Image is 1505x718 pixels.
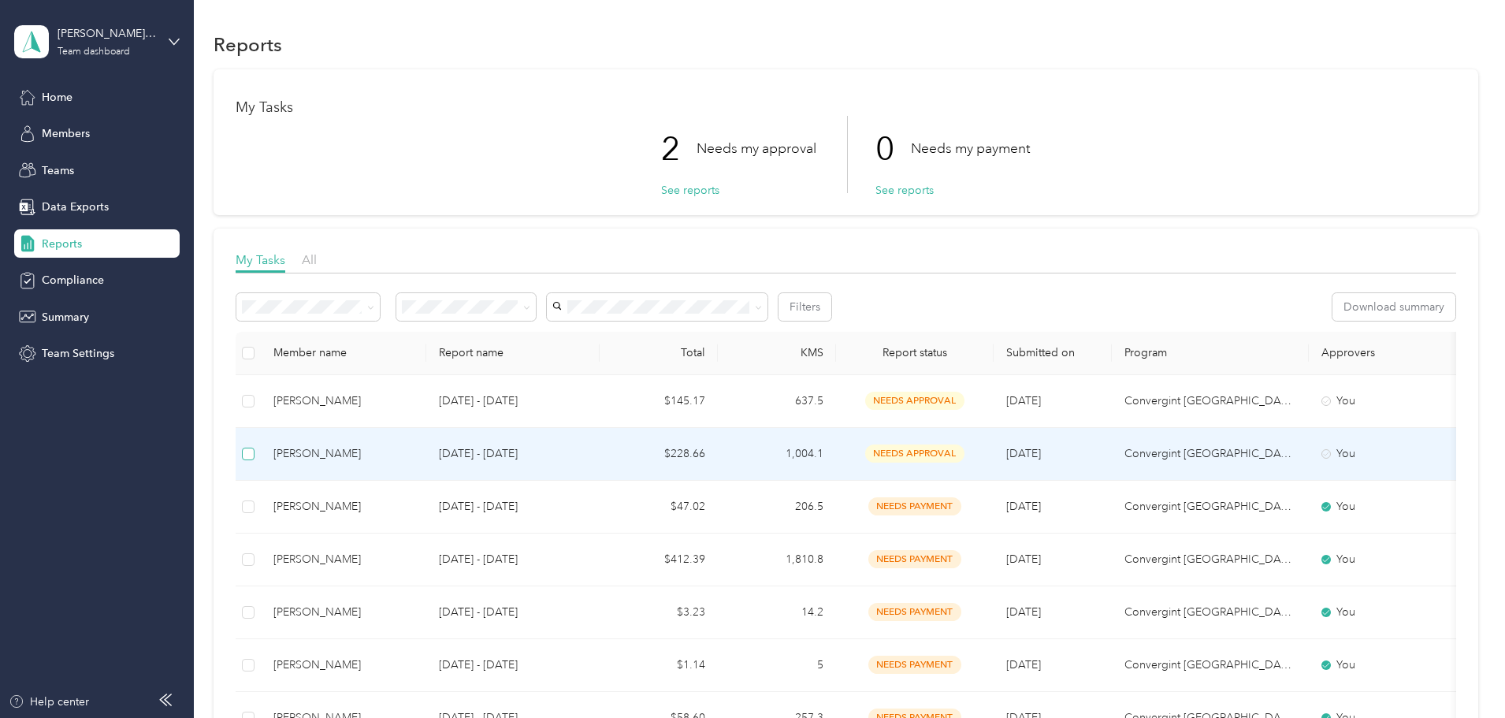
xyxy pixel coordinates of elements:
[718,481,836,534] td: 206.5
[439,551,587,568] p: [DATE] - [DATE]
[779,293,831,321] button: Filters
[236,99,1456,116] h1: My Tasks
[439,498,587,515] p: [DATE] - [DATE]
[426,332,600,375] th: Report name
[865,392,964,410] span: needs approval
[1006,552,1041,566] span: [DATE]
[600,428,718,481] td: $228.66
[875,116,911,182] p: 0
[42,345,114,362] span: Team Settings
[1124,392,1296,410] p: Convergint [GEOGRAPHIC_DATA] 2024
[875,182,934,199] button: See reports
[1124,657,1296,674] p: Convergint [GEOGRAPHIC_DATA] 2024
[42,162,74,179] span: Teams
[868,497,961,515] span: needs payment
[1321,657,1454,674] div: You
[661,116,697,182] p: 2
[911,139,1030,158] p: Needs my payment
[1006,658,1041,671] span: [DATE]
[439,657,587,674] p: [DATE] - [DATE]
[1124,604,1296,621] p: Convergint [GEOGRAPHIC_DATA] 2024
[730,346,823,359] div: KMS
[600,481,718,534] td: $47.02
[439,445,587,463] p: [DATE] - [DATE]
[865,445,964,463] span: needs approval
[58,25,156,42] div: [PERSON_NAME] Team
[1321,551,1454,568] div: You
[302,252,317,267] span: All
[1006,605,1041,619] span: [DATE]
[273,551,414,568] div: [PERSON_NAME]
[1112,639,1309,692] td: Convergint Canada 2024
[1112,481,1309,534] td: Convergint Canada 2024
[697,139,816,158] p: Needs my approval
[1112,534,1309,586] td: Convergint Canada 2024
[273,346,414,359] div: Member name
[42,125,90,142] span: Members
[42,236,82,252] span: Reports
[1124,498,1296,515] p: Convergint [GEOGRAPHIC_DATA] 2024
[600,586,718,639] td: $3.23
[1321,445,1454,463] div: You
[868,550,961,568] span: needs payment
[1321,392,1454,410] div: You
[600,375,718,428] td: $145.17
[600,534,718,586] td: $412.39
[868,656,961,674] span: needs payment
[439,392,587,410] p: [DATE] - [DATE]
[718,375,836,428] td: 637.5
[1124,551,1296,568] p: Convergint [GEOGRAPHIC_DATA] 2024
[868,603,961,621] span: needs payment
[273,392,414,410] div: [PERSON_NAME]
[718,428,836,481] td: 1,004.1
[273,498,414,515] div: [PERSON_NAME]
[1112,332,1309,375] th: Program
[1321,604,1454,621] div: You
[718,534,836,586] td: 1,810.8
[1321,498,1454,515] div: You
[1309,332,1466,375] th: Approvers
[273,604,414,621] div: [PERSON_NAME]
[1006,447,1041,460] span: [DATE]
[273,657,414,674] div: [PERSON_NAME]
[1124,445,1296,463] p: Convergint [GEOGRAPHIC_DATA] 2024
[718,639,836,692] td: 5
[1332,293,1455,321] button: Download summary
[214,36,282,53] h1: Reports
[718,586,836,639] td: 14.2
[600,639,718,692] td: $1.14
[661,182,719,199] button: See reports
[1006,394,1041,407] span: [DATE]
[273,445,414,463] div: [PERSON_NAME]
[1006,500,1041,513] span: [DATE]
[1417,630,1505,718] iframe: Everlance-gr Chat Button Frame
[1112,428,1309,481] td: Convergint Canada 2024
[42,272,104,288] span: Compliance
[236,252,285,267] span: My Tasks
[849,346,981,359] span: Report status
[439,604,587,621] p: [DATE] - [DATE]
[42,309,89,326] span: Summary
[9,694,89,710] button: Help center
[261,332,426,375] th: Member name
[612,346,705,359] div: Total
[58,47,130,57] div: Team dashboard
[42,89,72,106] span: Home
[42,199,109,215] span: Data Exports
[1112,586,1309,639] td: Convergint Canada 2024
[994,332,1112,375] th: Submitted on
[1112,375,1309,428] td: Convergint Canada 2024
